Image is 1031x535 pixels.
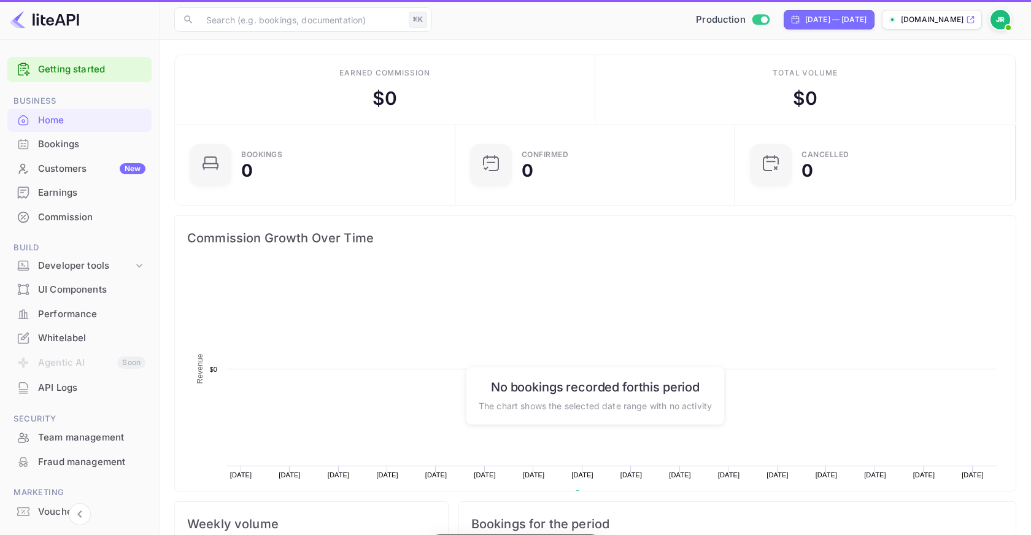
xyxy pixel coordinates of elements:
text: [DATE] [328,471,350,479]
button: Collapse navigation [69,503,91,525]
a: Team management [7,426,152,448]
a: Getting started [38,63,145,77]
img: LiteAPI logo [10,10,79,29]
div: Earnings [7,181,152,205]
text: [DATE] [766,471,789,479]
div: Customers [38,162,145,176]
div: API Logs [7,376,152,400]
span: Bookings for the period [471,514,1003,534]
text: Revenue [585,490,617,499]
div: Team management [7,426,152,450]
div: Confirmed [522,151,569,158]
div: CustomersNew [7,157,152,181]
span: Business [7,94,152,108]
span: Weekly volume [187,514,436,534]
div: Getting started [7,57,152,82]
a: Commission [7,206,152,228]
div: ⌘K [409,12,427,28]
div: Home [7,109,152,133]
span: Production [696,13,746,27]
text: [DATE] [376,471,398,479]
text: [DATE] [620,471,643,479]
text: [DATE] [571,471,593,479]
text: [DATE] [523,471,545,479]
div: Team management [38,431,145,445]
text: [DATE] [864,471,886,479]
text: [DATE] [669,471,691,479]
a: Fraud management [7,450,152,473]
a: Performance [7,302,152,325]
div: UI Components [38,283,145,297]
a: Whitelabel [7,326,152,349]
div: Fraud management [38,455,145,469]
div: API Logs [38,381,145,395]
text: [DATE] [816,471,838,479]
div: Developer tools [38,259,133,273]
div: 0 [522,162,533,179]
div: Commission [7,206,152,229]
div: Earned commission [339,67,430,79]
span: Build [7,241,152,255]
a: Earnings [7,181,152,204]
a: CustomersNew [7,157,152,180]
a: UI Components [7,278,152,301]
text: $0 [209,366,217,373]
div: Fraud management [7,450,152,474]
div: Home [38,114,145,128]
input: Search (e.g. bookings, documentation) [199,7,404,32]
div: Vouchers [7,500,152,524]
p: The chart shows the selected date range with no activity [479,399,712,412]
text: [DATE] [279,471,301,479]
div: Earnings [38,186,145,200]
text: [DATE] [718,471,740,479]
span: Marketing [7,486,152,499]
div: $ 0 [373,85,397,112]
div: Commission [38,210,145,225]
div: Bookings [241,151,282,158]
text: Revenue [196,353,204,383]
span: Commission Growth Over Time [187,228,1003,248]
text: [DATE] [474,471,496,479]
div: Developer tools [7,255,152,277]
div: UI Components [7,278,152,302]
text: [DATE] [425,471,447,479]
a: Bookings [7,133,152,155]
a: Vouchers [7,500,152,523]
div: Whitelabel [38,331,145,345]
div: Switch to Sandbox mode [691,13,774,27]
div: Bookings [7,133,152,156]
a: Home [7,109,152,131]
div: Performance [7,302,152,326]
div: Bookings [38,137,145,152]
span: Security [7,412,152,426]
text: [DATE] [230,471,252,479]
div: New [120,163,145,174]
a: API Logs [7,376,152,399]
div: Vouchers [38,505,145,519]
text: [DATE] [913,471,935,479]
text: [DATE] [962,471,984,479]
div: 0 [241,162,253,179]
div: Whitelabel [7,326,152,350]
h6: No bookings recorded for this period [479,379,712,394]
div: Performance [38,307,145,321]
